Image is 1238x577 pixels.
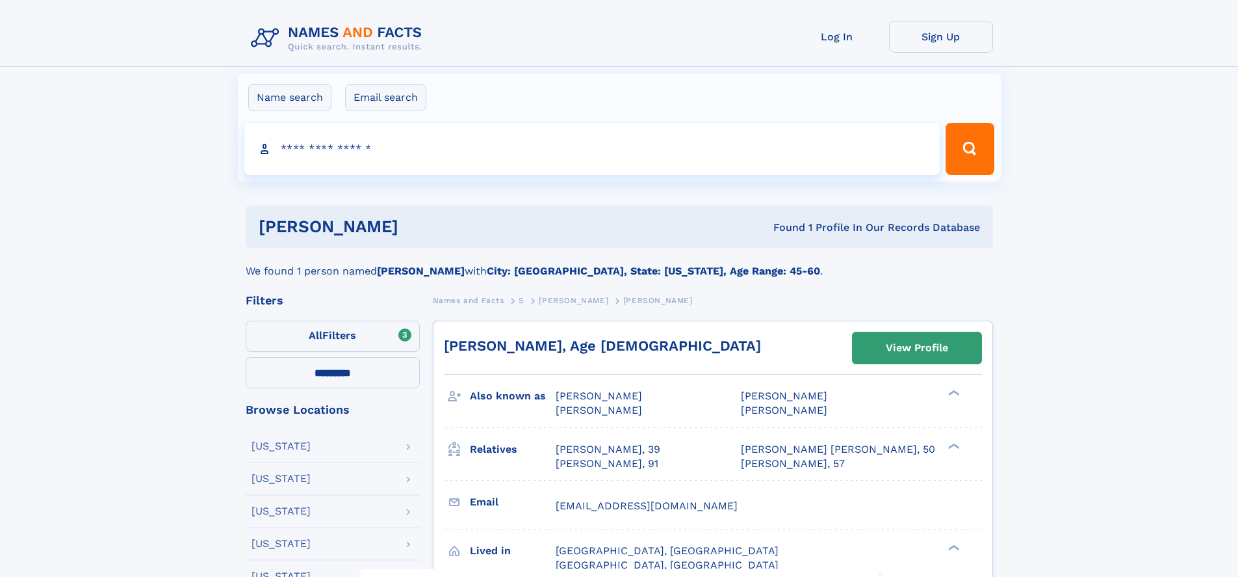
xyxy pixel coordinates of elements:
[945,442,961,450] div: ❯
[519,292,524,308] a: S
[741,404,827,416] span: [PERSON_NAME]
[886,333,948,363] div: View Profile
[556,390,642,402] span: [PERSON_NAME]
[945,543,961,552] div: ❯
[244,123,940,175] input: search input
[539,292,608,308] a: [PERSON_NAME]
[623,296,693,305] span: [PERSON_NAME]
[246,321,420,352] label: Filters
[259,219,586,235] h1: [PERSON_NAME]
[741,457,845,471] a: [PERSON_NAME], 57
[556,404,642,416] span: [PERSON_NAME]
[556,544,779,557] span: [GEOGRAPHIC_DATA], [GEOGRAPHIC_DATA]
[470,438,556,461] h3: Relatives
[251,474,311,484] div: [US_STATE]
[377,265,465,277] b: [PERSON_NAME]
[741,442,935,457] a: [PERSON_NAME] [PERSON_NAME], 50
[785,21,889,53] a: Log In
[246,248,993,279] div: We found 1 person named with .
[556,500,738,512] span: [EMAIL_ADDRESS][DOMAIN_NAME]
[251,441,311,451] div: [US_STATE]
[539,296,608,305] span: [PERSON_NAME]
[470,491,556,513] h3: Email
[444,338,761,354] a: [PERSON_NAME], Age [DEMOGRAPHIC_DATA]
[251,539,311,549] div: [US_STATE]
[345,84,426,111] label: Email search
[889,21,993,53] a: Sign Up
[556,457,658,471] a: [PERSON_NAME], 91
[248,84,331,111] label: Name search
[853,332,981,364] a: View Profile
[246,404,420,416] div: Browse Locations
[433,292,504,308] a: Names and Facts
[556,559,779,571] span: [GEOGRAPHIC_DATA], [GEOGRAPHIC_DATA]
[470,385,556,407] h3: Also known as
[470,540,556,562] h3: Lived in
[945,389,961,397] div: ❯
[586,221,980,235] div: Found 1 Profile In Our Records Database
[487,265,820,277] b: City: [GEOGRAPHIC_DATA], State: [US_STATE], Age Range: 45-60
[251,506,311,517] div: [US_STATE]
[519,296,524,305] span: S
[556,442,660,457] a: [PERSON_NAME], 39
[246,295,420,306] div: Filters
[309,329,322,342] span: All
[741,390,827,402] span: [PERSON_NAME]
[246,21,433,56] img: Logo Names and Facts
[946,123,994,175] button: Search Button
